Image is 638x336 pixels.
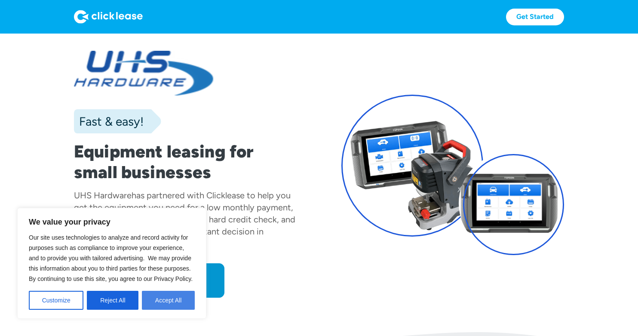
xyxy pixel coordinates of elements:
[17,208,206,319] div: We value your privacy
[29,234,193,282] span: Our site uses technologies to analyze and record activity for purposes such as compliance to impr...
[74,113,144,130] div: Fast & easy!
[74,190,295,249] div: has partnered with Clicklease to help you get the equipment you need for a low monthly payment, c...
[142,291,195,310] button: Accept All
[29,217,195,227] p: We value your privacy
[87,291,138,310] button: Reject All
[74,10,143,24] img: Logo
[74,190,132,200] div: UHS Hardware
[74,141,297,182] h1: Equipment leasing for small businesses
[506,9,564,25] a: Get Started
[29,291,83,310] button: Customize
